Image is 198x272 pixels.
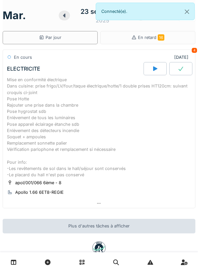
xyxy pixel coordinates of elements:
div: apol/001/066 6ème - 8 [15,180,61,186]
div: 2025 [96,17,109,24]
div: Plus d'autres tâches à afficher [3,219,195,233]
div: ELECTRICITE [7,66,40,72]
h1: mar. [3,9,26,22]
span: 16 [158,34,164,41]
div: [DATE] [174,54,191,60]
img: badge-BVDL4wpA.svg [92,241,106,255]
span: En retard [138,35,164,40]
div: En cours [14,54,32,60]
div: Mise en conformité électrique Dans cuisine: prise frigo/LV/four/taque électrique/hotte/1 double p... [7,77,191,178]
button: Close [180,3,194,20]
div: 23 septembre [81,7,125,17]
div: Par jour [39,34,61,41]
div: Connecté(e). [96,3,195,20]
div: Apollo 1.66 6ET8-REGIE [15,189,64,195]
div: 4 [192,48,197,53]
